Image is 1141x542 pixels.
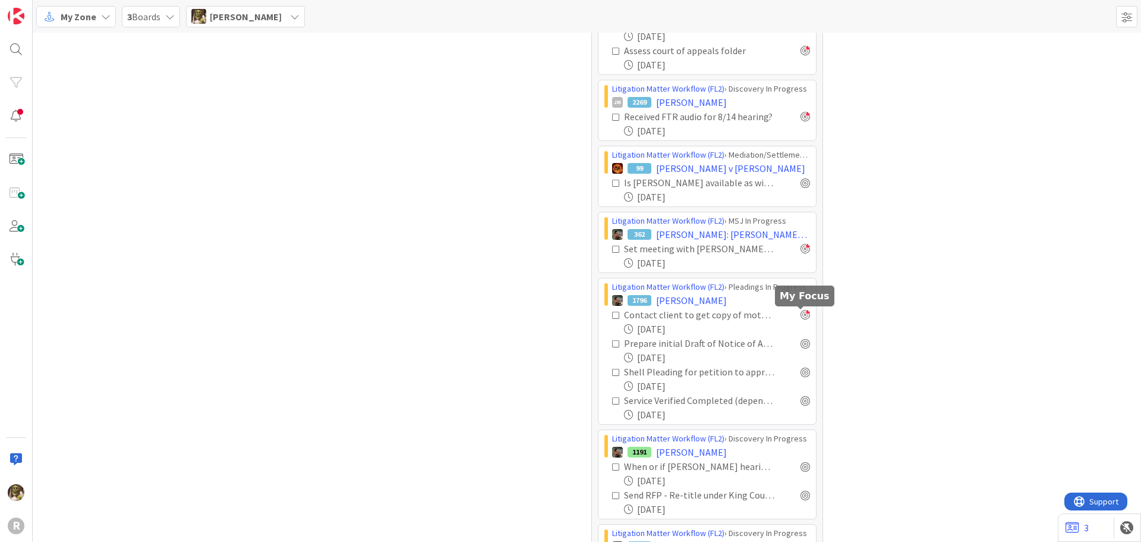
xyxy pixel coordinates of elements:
[612,215,724,226] a: Litigation Matter Workflow (FL2)
[624,109,774,124] div: Received FTR audio for 8/14 hearing?
[612,215,810,227] div: › MSJ In Progress
[612,433,724,444] a: Litigation Matter Workflow (FL2)
[624,408,810,422] div: [DATE]
[656,95,727,109] span: [PERSON_NAME]
[624,29,810,43] div: [DATE]
[191,9,206,24] img: DG
[624,365,774,379] div: Shell Pleading for petition to approve of distribution - created by paralegal- Pause for Resoluti...
[624,474,810,488] div: [DATE]
[624,336,774,350] div: Prepare initial Draft of Notice of Appeal.
[612,163,623,174] img: TR
[612,433,810,445] div: › Discovery In Progress
[612,229,623,240] img: MW
[25,2,54,16] span: Support
[1066,521,1089,535] a: 3
[612,281,724,292] a: Litigation Matter Workflow (FL2)
[624,124,810,138] div: [DATE]
[612,83,724,94] a: Litigation Matter Workflow (FL2)
[612,447,623,458] img: MW
[624,176,774,190] div: Is [PERSON_NAME] available as witness?
[612,149,810,161] div: › Mediation/Settlement in Progress
[127,10,160,24] span: Boards
[612,281,810,293] div: › Pleadings In Progress
[612,83,810,95] div: › Discovery In Progress
[8,484,24,501] img: DG
[624,322,810,336] div: [DATE]
[612,295,623,306] img: MW
[61,10,96,24] span: My Zone
[628,163,651,174] div: 99
[624,256,810,270] div: [DATE]
[612,97,623,108] div: JM
[612,527,810,540] div: › Discovery In Progress
[656,445,727,459] span: [PERSON_NAME]
[628,229,651,240] div: 362
[780,290,830,302] h5: My Focus
[127,11,132,23] b: 3
[624,43,768,58] div: Assess court of appeals folder
[624,488,774,502] div: Send RFP - Re-title under King County Case, Docket Deadline to Respond.
[624,459,774,474] div: When or if [PERSON_NAME] hearings are pending
[624,379,810,393] div: [DATE]
[628,295,651,306] div: 1796
[624,242,774,256] div: Set meeting with [PERSON_NAME] re Subpoenas
[210,10,282,24] span: [PERSON_NAME]
[656,227,810,242] span: [PERSON_NAME]: [PERSON_NAME] Abuse Claim
[612,528,724,538] a: Litigation Matter Workflow (FL2)
[624,308,774,322] div: Contact client to get copy of mother's trust
[628,447,651,458] div: 1191
[8,8,24,24] img: Visit kanbanzone.com
[624,58,810,72] div: [DATE]
[628,97,651,108] div: 2269
[8,518,24,534] div: R
[612,149,724,160] a: Litigation Matter Workflow (FL2)
[624,502,810,516] div: [DATE]
[624,350,810,365] div: [DATE]
[624,190,810,204] div: [DATE]
[656,161,805,176] span: [PERSON_NAME] v [PERSON_NAME]
[624,393,774,408] div: Service Verified Completed (depends on service method) -Hold for Resolution of Contempt.
[656,293,727,308] span: [PERSON_NAME]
